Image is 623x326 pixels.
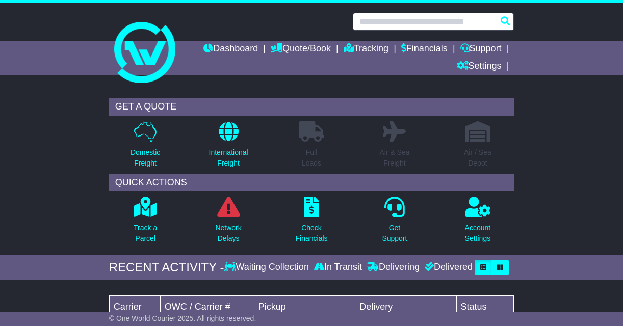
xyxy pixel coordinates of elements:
[464,147,491,169] p: Air / Sea Depot
[209,121,249,174] a: InternationalFreight
[464,196,491,250] a: AccountSettings
[465,223,491,244] p: Account Settings
[271,41,331,58] a: Quote/Book
[457,58,502,75] a: Settings
[109,174,514,192] div: QUICK ACTIONS
[131,147,160,169] p: Domestic Freight
[311,262,365,273] div: In Transit
[215,223,241,244] p: Network Delays
[355,296,456,318] td: Delivery
[379,147,409,169] p: Air & Sea Freight
[133,196,158,250] a: Track aParcel
[422,262,473,273] div: Delivered
[134,223,157,244] p: Track a Parcel
[109,98,514,116] div: GET A QUOTE
[203,41,258,58] a: Dashboard
[460,41,502,58] a: Support
[160,296,254,318] td: OWC / Carrier #
[224,262,311,273] div: Waiting Collection
[401,41,448,58] a: Financials
[209,147,248,169] p: International Freight
[456,296,514,318] td: Status
[130,121,161,174] a: DomesticFreight
[109,296,160,318] td: Carrier
[382,223,407,244] p: Get Support
[296,223,328,244] p: Check Financials
[254,296,355,318] td: Pickup
[109,260,224,275] div: RECENT ACTIVITY -
[215,196,242,250] a: NetworkDelays
[381,196,407,250] a: GetSupport
[295,196,328,250] a: CheckFinancials
[344,41,388,58] a: Tracking
[299,147,324,169] p: Full Loads
[365,262,422,273] div: Delivering
[109,314,256,322] span: © One World Courier 2025. All rights reserved.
